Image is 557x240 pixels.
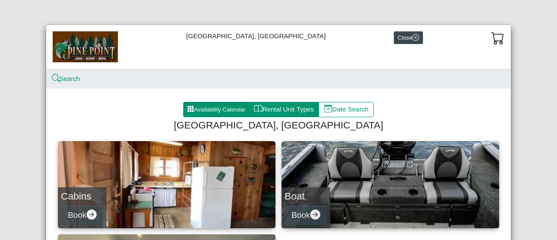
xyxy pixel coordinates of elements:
button: Bookarrow right circle fill [285,206,327,225]
button: bookRental Unit Types [249,102,319,118]
button: calendar dateDate Search [319,102,374,118]
button: grid3x3 gap fillAvailability Calendar [183,102,249,118]
svg: cart [491,31,504,44]
svg: arrow right circle fill [87,210,97,220]
h4: Cabins [61,190,104,202]
svg: arrow right circle fill [310,210,320,220]
button: Closex circle [394,31,423,44]
svg: calendar date [324,105,332,113]
h4: [GEOGRAPHIC_DATA], [GEOGRAPHIC_DATA] [61,119,496,131]
div: [GEOGRAPHIC_DATA], [GEOGRAPHIC_DATA] [46,25,511,69]
a: searchSearch [53,75,80,82]
h4: Boat [285,190,327,202]
img: b144ff98-a7e1-49bd-98da-e9ae77355310.jpg [53,31,118,62]
svg: book [254,105,262,113]
svg: grid3x3 gap fill [187,105,194,112]
button: Bookarrow right circle fill [61,206,104,225]
svg: search [53,75,59,82]
svg: x circle [412,34,419,41]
